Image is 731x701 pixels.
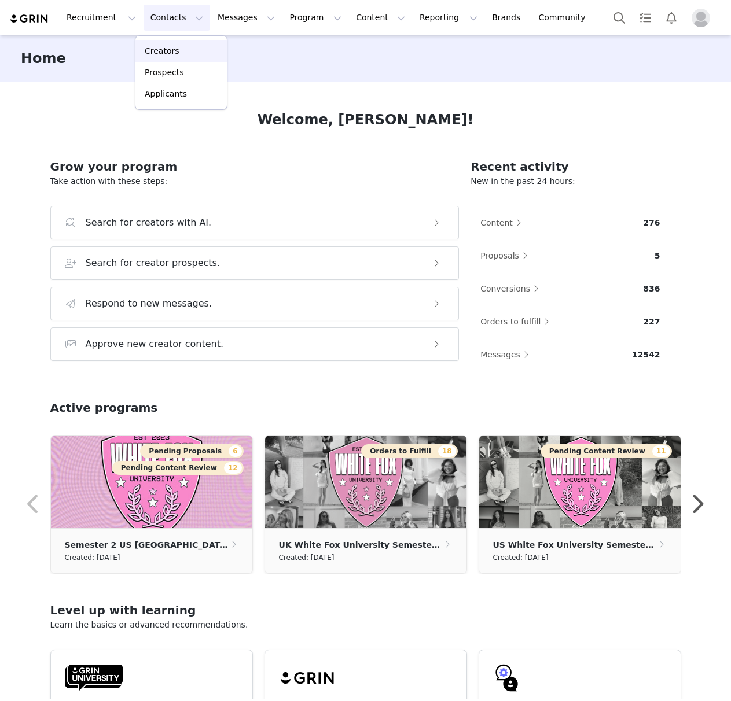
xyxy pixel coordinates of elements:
p: UK White Fox University Semester 2 2024 [279,538,443,551]
p: 5 [655,250,660,262]
button: Orders to fulfill [480,312,555,331]
h1: Welcome, [PERSON_NAME]! [258,109,474,130]
button: Respond to new messages. [50,287,460,320]
h3: Search for creator prospects. [86,256,221,270]
button: Profile [685,9,722,27]
p: Prospects [145,67,183,79]
p: Applicants [145,88,187,100]
button: Pending Content Review12 [112,461,244,475]
small: Created: [DATE] [65,551,120,564]
img: GRIN-help-icon.svg [493,664,521,692]
h3: Home [21,48,66,69]
button: Notifications [659,5,684,31]
small: Created: [DATE] [279,551,335,564]
button: Search for creator prospects. [50,246,460,280]
a: Tasks [633,5,658,31]
p: Semester 2 US [GEOGRAPHIC_DATA] Year 3 2025 [65,538,230,551]
a: Brands [485,5,531,31]
p: 836 [643,283,660,295]
img: 2c7b809f-9069-405b-89f9-63745adb3176.png [265,436,466,528]
button: Proposals [480,246,534,265]
button: Search [607,5,632,31]
p: 276 [643,217,660,229]
img: grin-logo-black.svg [279,664,337,692]
button: Approve new creator content. [50,327,460,361]
button: Program [282,5,348,31]
h3: Search for creators with AI. [86,216,212,230]
button: Pending Content Review11 [541,444,672,458]
h3: Respond to new messages. [86,297,212,311]
p: US White Fox University Semester 1 2024 [493,538,657,551]
img: 79df8e27-4179-4891-b4ae-df22988c03c7.jpg [51,436,252,528]
button: Conversions [480,279,545,298]
button: Messages [211,5,282,31]
img: placeholder-profile.jpg [692,9,710,27]
p: Learn the basics or advanced recommendations. [50,619,681,631]
button: Search for creators with AI. [50,206,460,239]
button: Pending Proposals6 [140,444,243,458]
h2: Active programs [50,399,158,416]
p: 12542 [632,349,660,361]
a: Community [532,5,598,31]
h2: Grow your program [50,158,460,175]
button: Orders to Fulfill18 [361,444,457,458]
img: grin logo [9,13,50,24]
button: Content [349,5,412,31]
button: Reporting [413,5,484,31]
small: Created: [DATE] [493,551,549,564]
button: Contacts [144,5,210,31]
p: 227 [643,316,660,328]
p: Creators [145,45,179,57]
button: Recruitment [60,5,143,31]
button: Messages [480,345,535,364]
h2: Recent activity [471,158,669,175]
img: ddbb7f20-5602-427a-9df6-5ccb1a29f55d.png [479,436,681,528]
p: Take action with these steps: [50,175,460,187]
button: Content [480,213,527,232]
h3: Approve new creator content. [86,337,224,351]
img: GRIN-University-Logo-Black.svg [65,664,123,692]
h2: Level up with learning [50,602,681,619]
p: New in the past 24 hours: [471,175,669,187]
